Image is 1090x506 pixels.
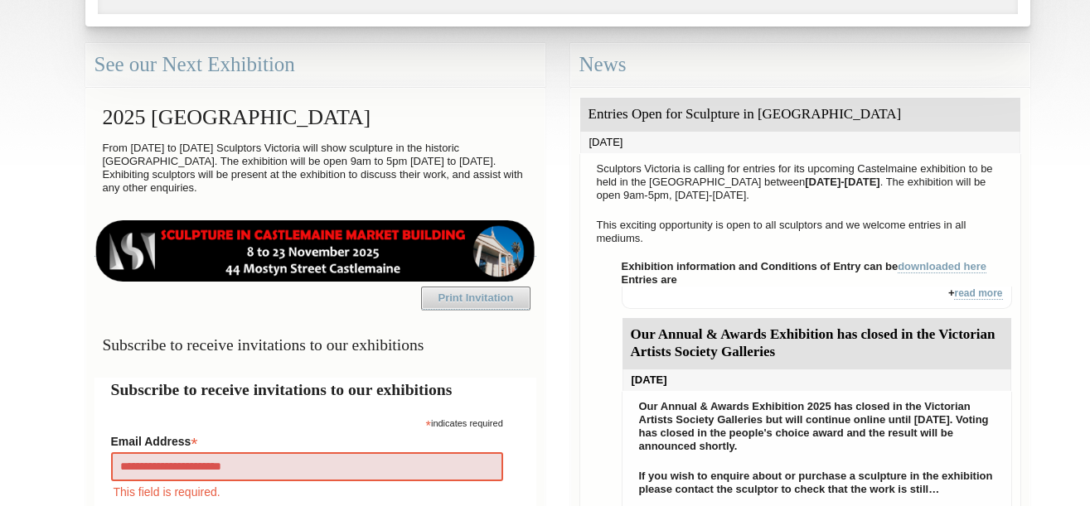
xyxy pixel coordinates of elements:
[421,287,530,310] a: Print Invitation
[589,158,1012,206] p: Sculptors Victoria is calling for entries for its upcoming Castelmaine exhibition to be held in t...
[111,483,503,501] div: This field is required.
[580,98,1020,132] div: Entries Open for Sculpture in [GEOGRAPHIC_DATA]
[631,396,1003,457] p: Our Annual & Awards Exhibition 2025 has closed in the Victorian Artists Society Galleries but wil...
[111,430,503,450] label: Email Address
[805,176,880,188] strong: [DATE]-[DATE]
[589,214,1012,249] p: This exciting opportunity is open to all sculptors and we welcome entries in all mediums.
[623,369,1011,391] div: [DATE]
[94,329,536,361] h3: Subscribe to receive invitations to our exhibitions
[622,260,987,273] strong: Exhibition information and Conditions of Entry can be
[94,137,536,199] p: From [DATE] to [DATE] Sculptors Victoria will show sculpture in the historic [GEOGRAPHIC_DATA]. T...
[623,318,1011,369] div: Our Annual & Awards Exhibition has closed in the Victorian Artists Society Galleries
[570,43,1030,87] div: News
[111,378,520,402] h2: Subscribe to receive invitations to our exhibitions
[631,465,1003,500] p: If you wish to enquire about or purchase a sculpture in the exhibition please contact the sculpto...
[94,220,536,282] img: castlemaine-ldrbd25v2.png
[111,414,503,430] div: indicates required
[580,132,1020,153] div: [DATE]
[94,97,536,137] h2: 2025 [GEOGRAPHIC_DATA]
[622,287,1012,309] div: +
[954,287,1002,300] a: read more
[85,43,545,87] div: See our Next Exhibition
[898,260,986,273] a: downloaded here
